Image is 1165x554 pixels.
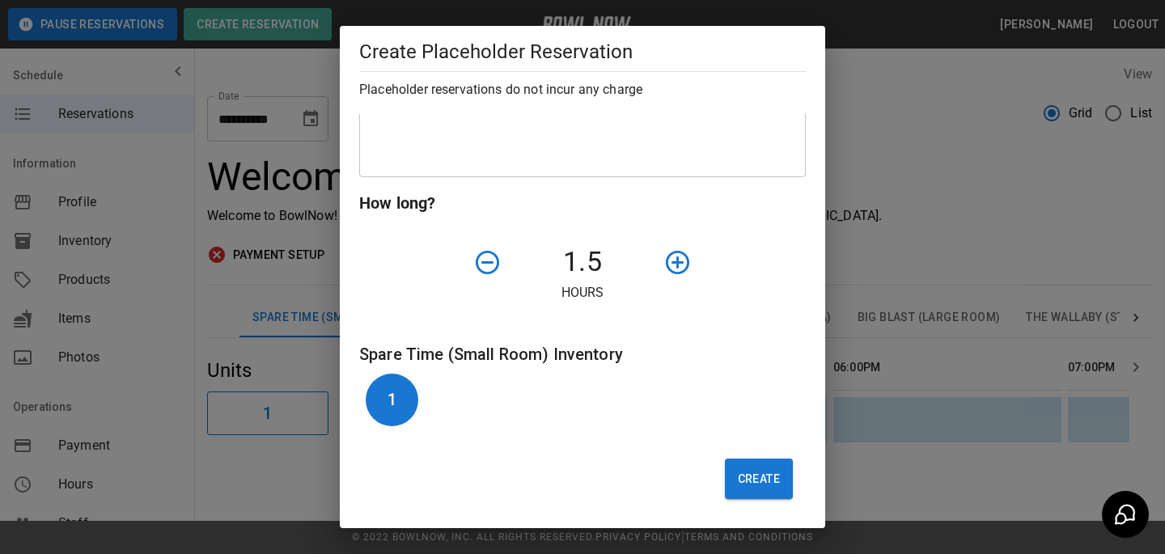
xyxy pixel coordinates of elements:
p: Hours [359,283,806,302]
h6: 1 [388,387,396,412]
h6: Spare Time (Small Room) Inventory [359,341,806,367]
h4: 1.5 [508,245,657,279]
h6: Placeholder reservations do not incur any charge [359,78,806,101]
button: Create [725,459,793,499]
h6: How long? [359,190,806,216]
button: 1 [366,374,418,426]
h5: Create Placeholder Reservation [359,39,806,65]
